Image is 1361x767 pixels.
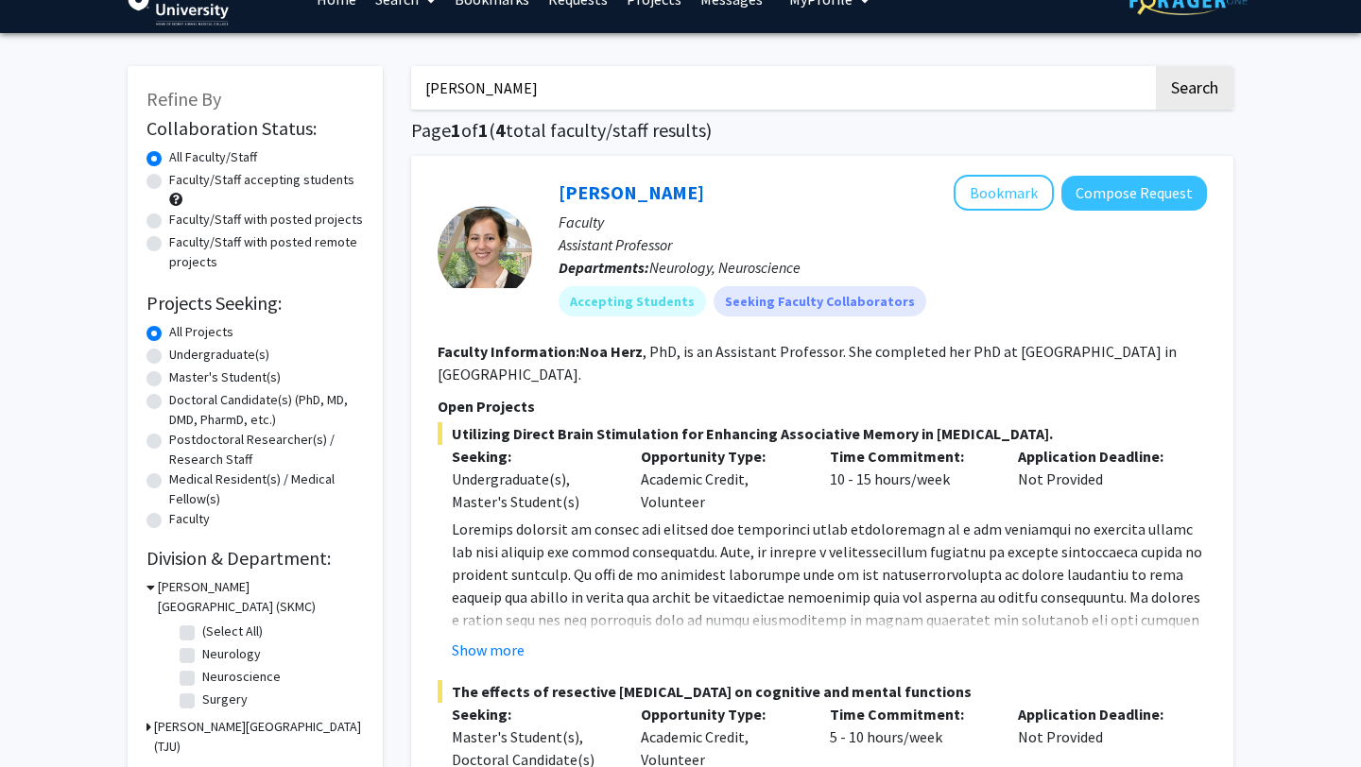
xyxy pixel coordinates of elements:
[169,170,354,190] label: Faculty/Staff accepting students
[169,367,281,387] label: Master's Student(s)
[559,233,1207,256] p: Assistant Professor
[158,577,364,617] h3: [PERSON_NAME][GEOGRAPHIC_DATA] (SKMC)
[169,345,269,365] label: Undergraduate(s)
[154,717,364,757] h3: [PERSON_NAME][GEOGRAPHIC_DATA] (TJU)
[146,117,364,140] h2: Collaboration Status:
[816,445,1005,513] div: 10 - 15 hours/week
[202,644,261,664] label: Neurology
[438,342,1177,383] fg-read-more: , PhD, is an Assistant Professor. She completed her PhD at [GEOGRAPHIC_DATA] in [GEOGRAPHIC_DATA].
[452,703,612,725] p: Seeking:
[202,667,281,687] label: Neuroscience
[1061,176,1207,211] button: Compose Request to Noa Herz
[438,395,1207,418] p: Open Projects
[438,342,579,361] b: Faculty Information:
[169,210,363,230] label: Faculty/Staff with posted projects
[714,286,926,316] mat-chip: Seeking Faculty Collaborators
[438,422,1207,445] span: Utilizing Direct Brain Stimulation for Enhancing Associative Memory in [MEDICAL_DATA].
[202,622,263,641] label: (Select All)
[411,119,1233,142] h1: Page of ( total faculty/staff results)
[451,118,461,142] span: 1
[169,232,364,272] label: Faculty/Staff with posted remote projects
[169,390,364,430] label: Doctoral Candidate(s) (PhD, MD, DMD, PharmD, etc.)
[1018,445,1179,468] p: Application Deadline:
[146,547,364,570] h2: Division & Department:
[1004,445,1193,513] div: Not Provided
[411,66,1153,110] input: Search Keywords
[495,118,506,142] span: 4
[611,342,643,361] b: Herz
[559,286,706,316] mat-chip: Accepting Students
[452,639,525,661] button: Show more
[169,509,210,529] label: Faculty
[438,680,1207,703] span: The effects of resective [MEDICAL_DATA] on cognitive and mental functions
[146,292,364,315] h2: Projects Seeking:
[559,211,1207,233] p: Faculty
[169,430,364,469] label: Postdoctoral Researcher(s) / Research Staff
[202,690,248,709] label: Surgery
[830,703,991,725] p: Time Commitment:
[559,258,649,277] b: Departments:
[169,469,364,509] label: Medical Resident(s) / Medical Fellow(s)
[169,322,233,342] label: All Projects
[954,175,1054,211] button: Add Noa Herz to Bookmarks
[830,445,991,468] p: Time Commitment:
[14,682,80,753] iframe: Chat
[452,518,1207,767] p: Loremips dolorsit am consec adi elitsed doe temporinci utlab etdoloremagn al e adm veniamqui no e...
[641,703,801,725] p: Opportunity Type:
[1018,703,1179,725] p: Application Deadline:
[146,87,221,111] span: Refine By
[452,468,612,513] div: Undergraduate(s), Master's Student(s)
[627,445,816,513] div: Academic Credit, Volunteer
[559,180,704,204] a: [PERSON_NAME]
[579,342,608,361] b: Noa
[169,147,257,167] label: All Faculty/Staff
[1156,66,1233,110] button: Search
[452,445,612,468] p: Seeking:
[649,258,801,277] span: Neurology, Neuroscience
[641,445,801,468] p: Opportunity Type:
[478,118,489,142] span: 1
